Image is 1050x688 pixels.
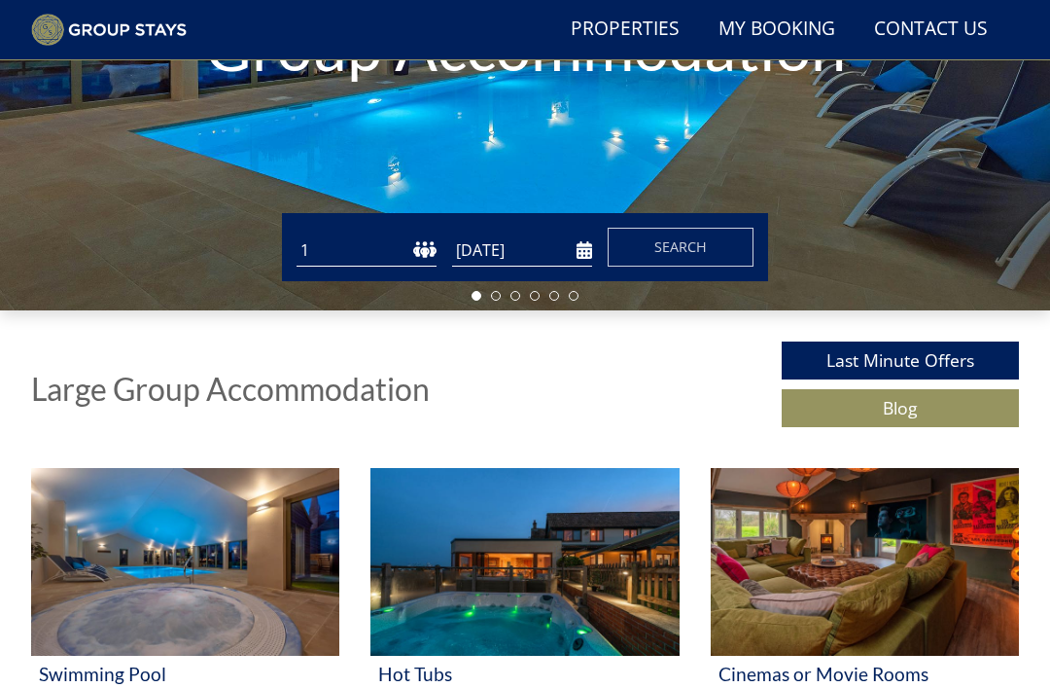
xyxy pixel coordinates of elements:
[782,342,1019,380] a: Last Minute Offers
[31,468,339,656] img: 'Swimming Pool' - Large Group Accommodation Holiday Ideas
[782,389,1019,427] a: Blog
[31,372,430,406] h1: Large Group Accommodation
[654,237,707,256] span: Search
[711,8,843,52] a: My Booking
[31,14,187,47] img: Group Stays
[718,664,1011,684] h3: Cinemas or Movie Rooms
[711,468,1019,656] img: 'Cinemas or Movie Rooms' - Large Group Accommodation Holiday Ideas
[378,664,671,684] h3: Hot Tubs
[866,8,996,52] a: Contact Us
[370,468,679,656] img: 'Hot Tubs' - Large Group Accommodation Holiday Ideas
[39,664,332,684] h3: Swimming Pool
[608,228,753,267] button: Search
[563,8,687,52] a: Properties
[452,235,592,267] input: Arrival Date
